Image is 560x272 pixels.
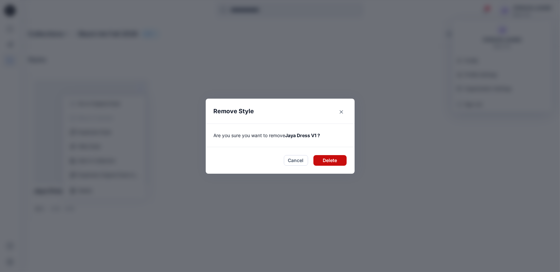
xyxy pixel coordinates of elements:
button: Close [336,107,347,117]
header: Remove Style [206,99,355,124]
button: Delete [313,155,347,166]
p: Are you sure you want to remove [214,132,347,139]
strong: Jaya Dress V1 ? [285,133,320,138]
button: Cancel [284,155,308,166]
